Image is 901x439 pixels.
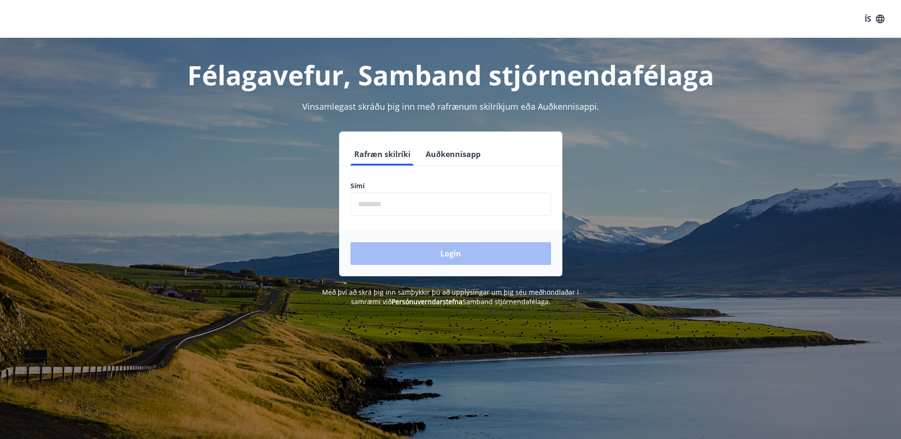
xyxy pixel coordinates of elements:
span: Vinsamlegast skráðu þig inn með rafrænum skilríkjum eða Auðkennisappi. [302,101,599,112]
button: ÍS [859,10,890,27]
button: Rafræn skilríki [350,143,414,166]
a: Persónuverndarstefna [392,297,463,306]
button: Auðkennisapp [422,143,484,166]
h1: Félagavefur, Samband stjórnendafélaga [122,57,780,93]
span: Með því að skrá þig inn samþykkir þú að upplýsingar um þig séu meðhöndlaðar í samræmi við Samband... [322,288,579,306]
label: Sími [350,181,551,191]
